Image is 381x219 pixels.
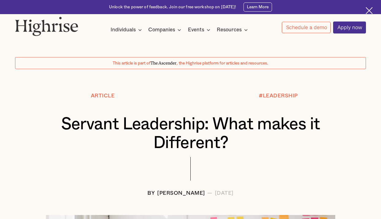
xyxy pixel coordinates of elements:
[29,115,351,152] h1: Servant Leadership: What makes it Different?
[148,26,183,33] div: Companies
[15,17,79,36] img: Highrise logo
[259,93,298,99] div: #LEADERSHIP
[217,26,242,33] div: Resources
[243,2,272,12] a: Learn More
[111,26,144,33] div: Individuals
[150,60,177,65] span: The Ascender
[215,190,234,196] div: [DATE]
[366,7,373,14] img: Cross icon
[282,22,331,33] a: Schedule a demo
[148,26,175,33] div: Companies
[188,26,212,33] div: Events
[333,22,366,33] a: Apply now
[147,190,155,196] div: BY
[109,4,236,10] div: Unlock the power of feedback. Join our free workshop on [DATE]!
[177,61,268,65] span: , the Highrise platform for articles and resources.
[188,26,204,33] div: Events
[217,26,250,33] div: Resources
[91,93,115,99] div: Article
[157,190,205,196] div: [PERSON_NAME]
[207,190,212,196] div: —
[113,61,150,65] span: This article is part of
[111,26,136,33] div: Individuals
